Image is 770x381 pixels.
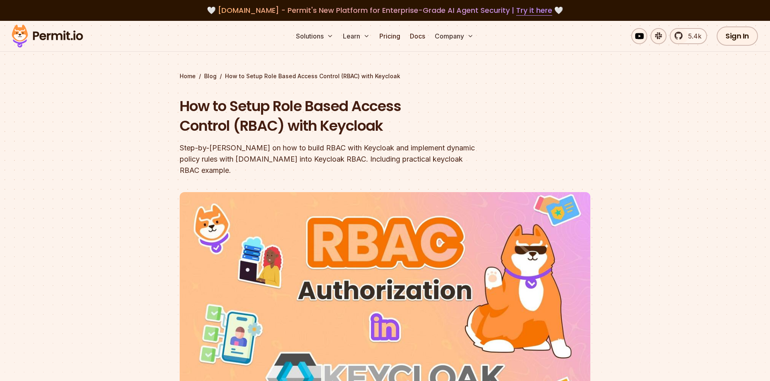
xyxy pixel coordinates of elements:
[516,5,552,16] a: Try it here
[683,31,701,41] span: 5.4k
[670,28,707,44] a: 5.4k
[180,72,196,80] a: Home
[293,28,336,44] button: Solutions
[180,142,488,176] div: Step-by-[PERSON_NAME] on how to build RBAC with Keycloak and implement dynamic policy rules with ...
[407,28,428,44] a: Docs
[376,28,403,44] a: Pricing
[180,96,488,136] h1: How to Setup Role Based Access Control (RBAC) with Keycloak
[432,28,477,44] button: Company
[204,72,217,80] a: Blog
[8,22,87,50] img: Permit logo
[218,5,552,15] span: [DOMAIN_NAME] - Permit's New Platform for Enterprise-Grade AI Agent Security |
[19,5,751,16] div: 🤍 🤍
[180,72,590,80] div: / /
[340,28,373,44] button: Learn
[717,26,758,46] a: Sign In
